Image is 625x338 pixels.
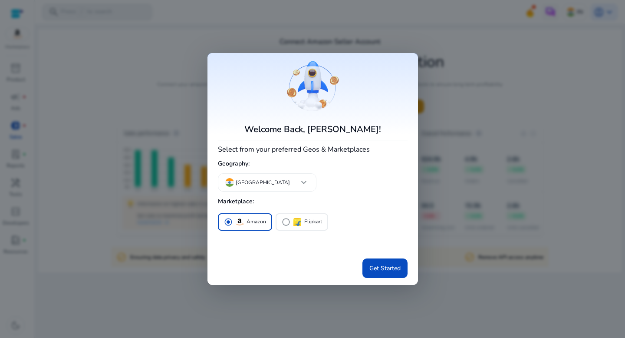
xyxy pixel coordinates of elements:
[234,217,245,227] img: amazon.svg
[224,218,233,226] span: radio_button_checked
[218,157,408,171] h5: Geography:
[304,217,322,226] p: Flipkart
[225,178,234,187] img: in.svg
[218,195,408,209] h5: Marketplace:
[299,177,309,188] span: keyboard_arrow_down
[236,179,290,186] p: [GEOGRAPHIC_DATA]
[247,217,266,226] p: Amazon
[282,218,290,226] span: radio_button_unchecked
[369,264,401,273] span: Get Started
[292,217,303,227] img: flipkart.svg
[362,258,408,278] button: Get Started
